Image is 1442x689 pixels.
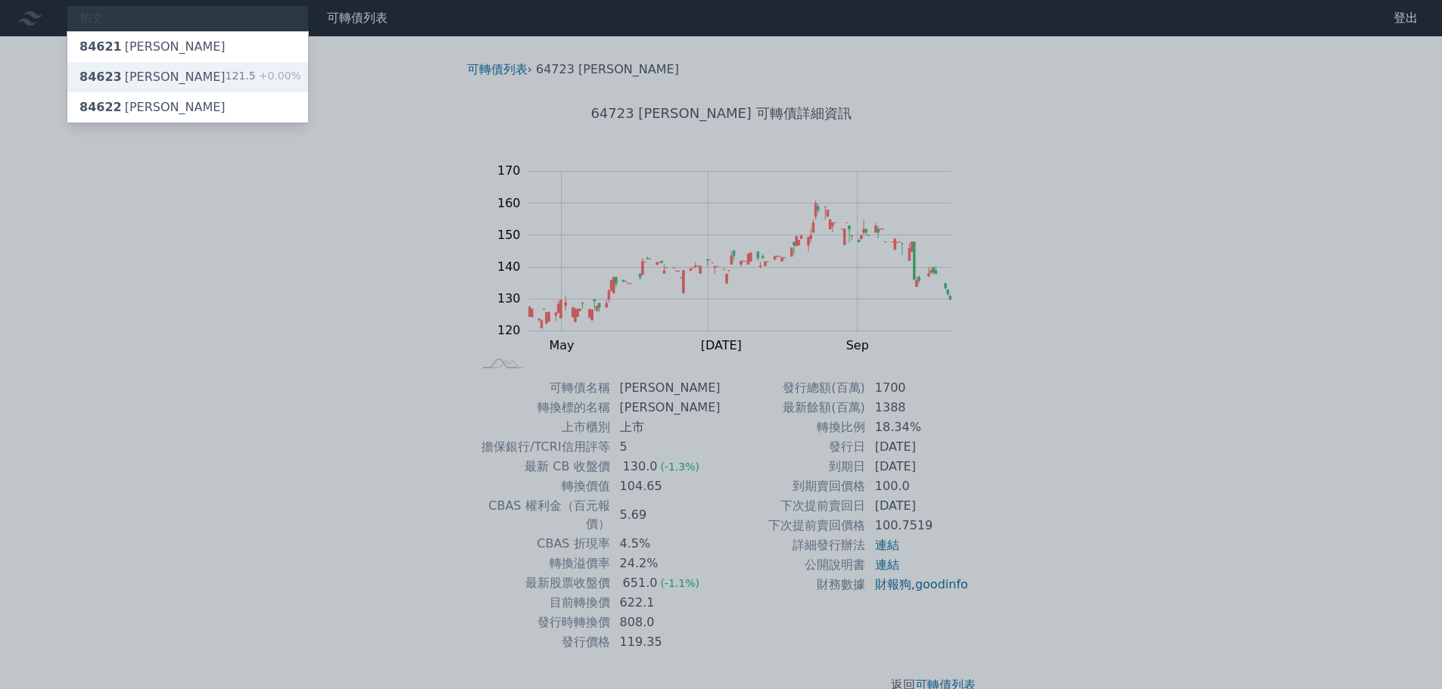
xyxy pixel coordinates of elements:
span: 84623 [79,70,122,84]
div: [PERSON_NAME] [79,68,226,86]
a: 84621[PERSON_NAME] [67,32,308,62]
div: 121.5 [226,68,301,86]
div: [PERSON_NAME] [79,98,226,116]
span: 84621 [79,39,122,54]
div: [PERSON_NAME] [79,38,226,56]
a: 84622[PERSON_NAME] [67,92,308,123]
span: +0.00% [256,70,301,82]
span: 84622 [79,100,122,114]
a: 84623[PERSON_NAME] 121.5+0.00% [67,62,308,92]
